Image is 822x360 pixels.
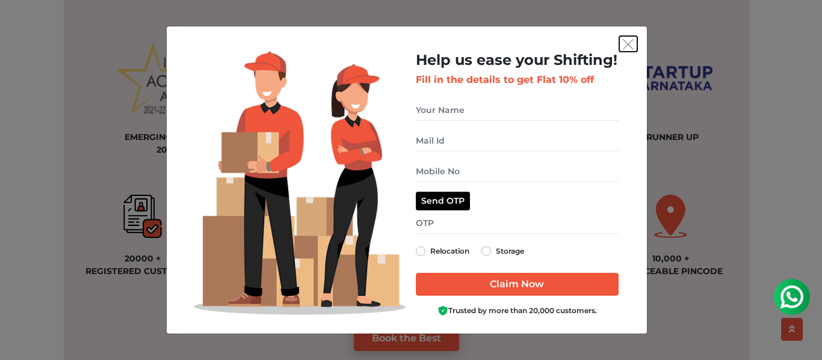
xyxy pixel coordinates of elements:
input: OTP [416,213,619,234]
label: Storage [496,244,524,258]
img: exit [623,39,634,50]
input: Claim Now [416,273,619,296]
img: Lead Welcome Image [194,52,406,315]
img: whatsapp-icon.svg [12,12,36,36]
label: Relocation [430,244,469,258]
input: Mobile No [416,161,619,182]
button: Send OTP [416,192,470,210]
input: Mail Id [416,130,619,151]
div: Trusted by more than 20,000 customers. [416,305,619,317]
input: Your Name [416,100,619,121]
h3: Fill in the details to get Flat 10% off [416,74,619,85]
img: Boxigo Customer Shield [437,305,448,316]
h2: Help us ease your Shifting! [416,52,619,69]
